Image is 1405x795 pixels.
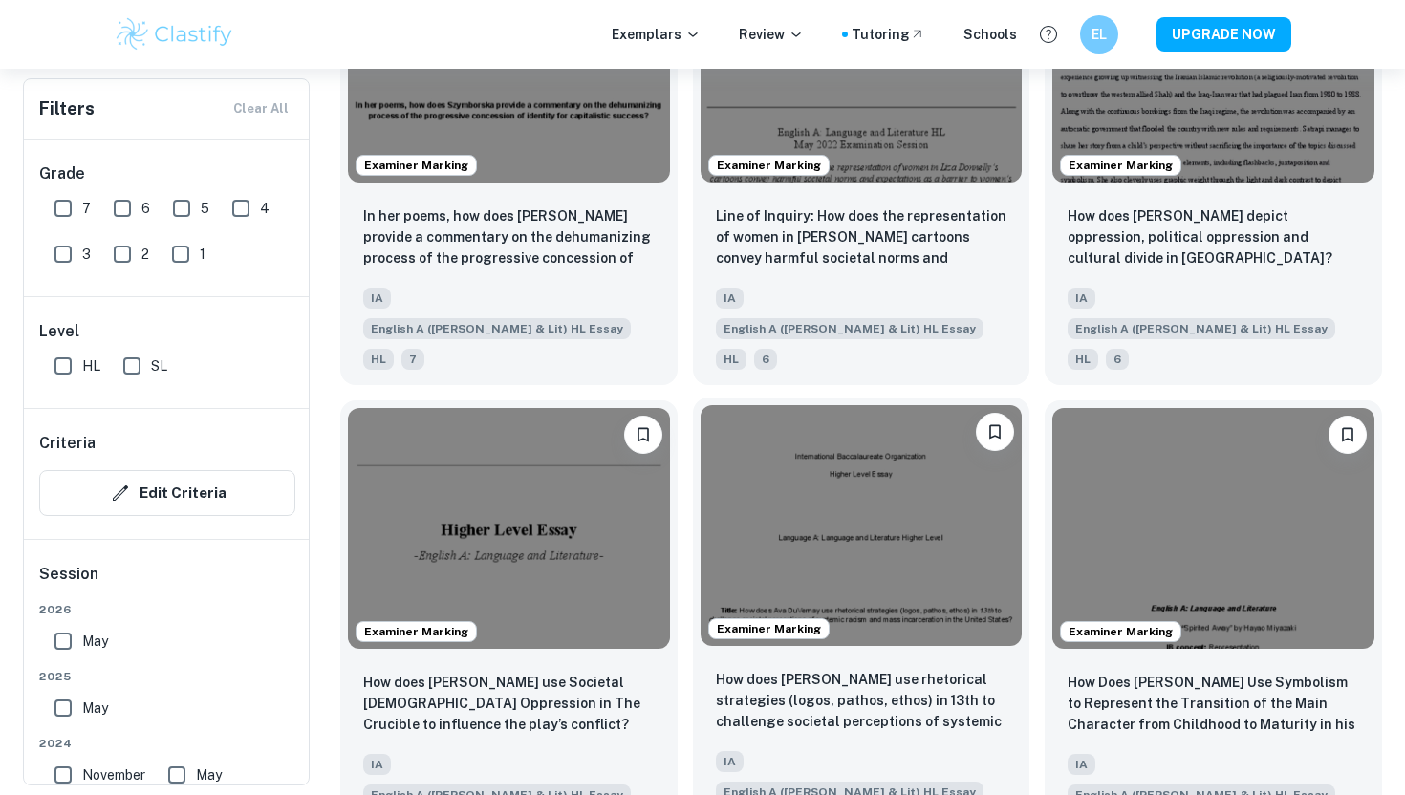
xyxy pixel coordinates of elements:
h6: Criteria [39,432,96,455]
img: Clastify logo [114,15,235,54]
span: 6 [754,349,777,370]
span: 3 [82,244,91,265]
span: HL [363,349,394,370]
button: Bookmark [976,413,1014,451]
span: English A ([PERSON_NAME] & Lit) HL Essay [716,318,983,339]
span: HL [82,355,100,376]
span: 6 [1106,349,1129,370]
img: English A (Lang & Lit) HL Essay IA example thumbnail: How does Arthur Miller use Societal Fema [348,408,670,649]
span: May [82,698,108,719]
span: November [82,764,145,785]
span: 1 [200,244,205,265]
a: Tutoring [852,24,925,45]
button: UPGRADE NOW [1156,17,1291,52]
a: Schools [963,24,1017,45]
button: EL [1080,15,1118,54]
p: Review [739,24,804,45]
span: HL [1068,349,1098,370]
span: 7 [401,349,424,370]
span: HL [716,349,746,370]
span: 2 [141,244,149,265]
h6: Grade [39,162,295,185]
h6: EL [1089,24,1111,45]
h6: Level [39,320,295,343]
p: How does Marjane Satrapi depict oppression, political oppression and cultural divide in Persepolis? [1068,205,1359,269]
span: IA [363,288,391,309]
span: IA [716,288,744,309]
img: English A (Lang & Lit) HL Essay IA example thumbnail: How does Ava DuVernay use rhetorical str [701,405,1023,646]
button: Help and Feedback [1032,18,1065,51]
span: 5 [201,198,209,219]
p: Exemplars [612,24,701,45]
p: Line of Inquiry: How does the representation of women in Liza Donnelly’s cartoons convey harmful ... [716,205,1007,270]
span: 7 [82,198,91,219]
span: SL [151,355,167,376]
span: English A ([PERSON_NAME] & Lit) HL Essay [363,318,631,339]
h6: Filters [39,96,95,122]
span: Examiner Marking [1061,157,1180,174]
button: Edit Criteria [39,470,295,516]
p: How does Ava DuVernay use rhetorical strategies (logos, pathos, ethos) in 13th to challenge socie... [716,669,1007,734]
span: 6 [141,198,150,219]
img: English A (Lang & Lit) HL Essay IA example thumbnail: How Does Hayao Miyazaki Use Symbolism to [1052,408,1374,649]
span: English A ([PERSON_NAME] & Lit) HL Essay [1068,318,1335,339]
span: 2024 [39,735,295,752]
span: Examiner Marking [709,157,829,174]
span: May [82,631,108,652]
span: IA [1068,754,1095,775]
p: In her poems, how does Szymborska provide a commentary on the dehumanizing process of the progres... [363,205,655,270]
span: 2025 [39,668,295,685]
button: Bookmark [624,416,662,454]
span: IA [1068,288,1095,309]
h6: Session [39,563,295,601]
span: May [196,764,222,785]
p: How Does Hayao Miyazaki Use Symbolism to Represent the Transition of the Main Character from Chil... [1068,672,1359,737]
span: IA [716,751,744,772]
span: Examiner Marking [1061,623,1180,640]
span: IA [363,754,391,775]
span: 2026 [39,601,295,618]
button: Bookmark [1329,416,1367,454]
span: 4 [260,198,270,219]
span: Examiner Marking [709,620,829,637]
span: Examiner Marking [357,157,476,174]
span: Examiner Marking [357,623,476,640]
p: How does Arthur Miller use Societal Female Oppression in The Crucible to influence the play’s con... [363,672,655,735]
